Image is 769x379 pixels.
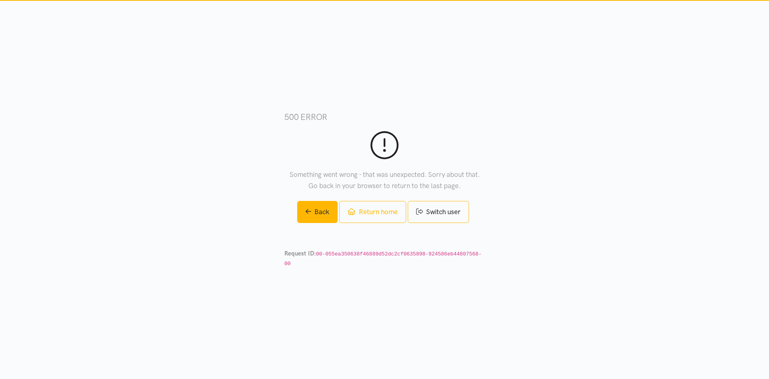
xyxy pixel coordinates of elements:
strong: Request ID: [284,250,316,257]
code: 00-055ea350638f46889d52dc2cf0635898-924586eb44807568-00 [284,251,481,267]
a: Back [297,201,338,223]
p: Something went wrong - that was unexpected. Sorry about that. Go back in your browser to return t... [284,169,485,191]
a: Return home [339,201,406,223]
a: Switch user [408,201,469,223]
h3: 500 error [284,111,485,123]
